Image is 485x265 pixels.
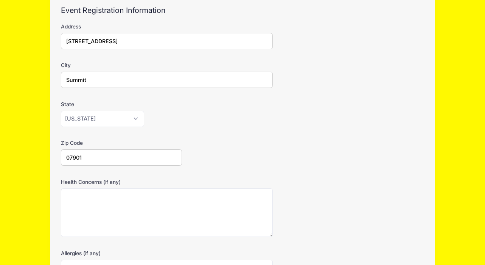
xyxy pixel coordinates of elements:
[61,23,182,30] label: Address
[61,178,182,186] label: Health Concerns (if any)
[61,149,182,166] input: xxxxx
[61,100,182,108] label: State
[61,6,424,15] h2: Event Registration Information
[61,139,182,147] label: Zip Code
[61,61,182,69] label: City
[61,249,182,257] label: Allergies (if any)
